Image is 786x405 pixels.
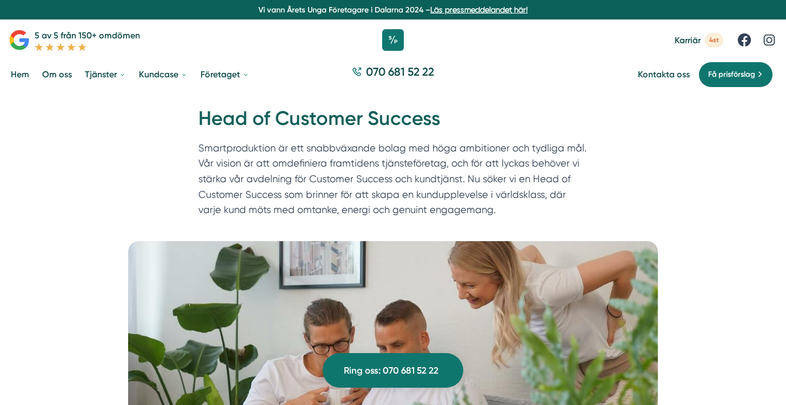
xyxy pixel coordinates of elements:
a: Tjänster [83,61,128,88]
a: Kundcase [137,61,190,88]
span: 4st [705,33,723,48]
span: Få prisförslag [708,69,755,81]
h1: Head of Customer Success [198,105,588,141]
p: Smartproduktion är ett snabbväxande bolag med höga ambitioner och tydliga mål. Vår vision är att ... [198,141,588,223]
a: Ring oss: 070 681 52 22 [323,353,463,388]
a: 070 681 52 22 [348,64,438,85]
a: Företaget [198,61,251,88]
a: Om oss [40,61,74,88]
span: Karriär [675,35,701,45]
p: 5 av 5 från 150+ omdömen [35,29,140,42]
a: Karriär 4st [675,33,723,48]
span: Ring oss: 070 681 52 22 [344,363,438,378]
a: Få prisförslag [698,62,773,88]
a: Kontakta oss [638,69,690,79]
p: Vi vann Årets Unga Företagare i Dalarna 2024 – [4,4,782,15]
span: 070 681 52 22 [366,64,434,79]
a: Hem [9,61,31,88]
a: Läs pressmeddelandet här! [430,5,528,14]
